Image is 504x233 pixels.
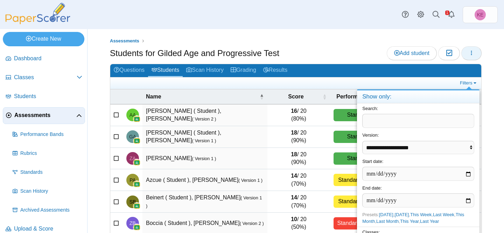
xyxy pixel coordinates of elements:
a: Filters [458,80,479,87]
td: [PERSON_NAME] [142,148,267,170]
span: Score [271,93,321,101]
span: Zachary Boccia ( Student ) [129,221,136,226]
span: Peter Azcue ( Student ) [129,178,136,183]
a: Last Year [420,219,439,224]
span: Dashboard [14,55,82,62]
span: Aidan Acosta ( Student ) [129,112,136,117]
label: Search: [362,106,378,111]
a: Last Week [433,212,454,217]
span: Assessments [110,38,139,43]
span: Students [14,92,82,100]
div: End date: [357,183,479,210]
span: Giuliana Antinozzi ( Student ) [129,134,136,139]
span: Add student [394,50,429,56]
span: Performance Bands [20,131,82,138]
b: 18 [291,151,297,157]
td: Beinert ( Student ), [PERSON_NAME] [142,191,267,213]
span: Rubrics [20,150,82,157]
a: [DATE] [379,212,393,217]
div: Standard Met [334,152,394,165]
img: googleClassroom-logo.png [133,203,140,210]
span: Assessments [14,111,76,119]
td: Azcue ( Student ), [PERSON_NAME] [142,169,267,191]
a: Add student [387,46,437,60]
td: / 20 (80%) [267,104,330,126]
div: Standard Met [334,109,394,121]
a: Assessments [3,107,85,124]
b: 16 [291,108,297,114]
small: ( Version 1 ) [192,138,216,143]
span: Upload & Score [14,225,82,233]
img: googleClassroom-logo.png [133,116,140,123]
small: ( Version 1 ) [192,156,216,161]
img: googleClassroom-logo.png [133,181,140,188]
a: Scan History [10,183,85,200]
a: This Week [410,212,432,217]
span: Performance band [334,93,388,101]
span: Standards [20,169,82,176]
img: PaperScorer [3,3,73,24]
div: Standard Nearly Met [334,196,394,208]
span: Score : Activate to sort [322,93,327,100]
img: googleClassroom-logo.png [133,137,140,144]
span: Classes [14,74,77,81]
td: / 20 (70%) [267,169,330,191]
b: 18 [291,130,297,136]
span: Kimberly Evans [477,12,484,17]
td: / 20 (90%) [267,126,330,148]
a: Students [148,64,183,77]
h1: Students for Gilded Age and Progressive Test [110,47,279,59]
td: / 20 (70%) [267,191,330,213]
a: Last Month [376,219,399,224]
small: ( Version 1 ) [238,178,262,183]
span: Kimberly Evans [475,9,486,20]
a: Assessments [108,37,141,46]
img: googleClassroom-logo.png [133,224,140,231]
td: [PERSON_NAME] ( Student ), [PERSON_NAME] [142,126,267,148]
a: Performance Bands [10,126,85,143]
img: googleClassroom-logo.png [133,159,140,166]
div: Standard Nearly Met [334,174,394,186]
span: Archived Assessments [20,207,82,214]
span: Name : Activate to invert sorting [260,93,264,100]
b: 10 [291,216,297,222]
small: ( Version 2 ) [240,221,264,226]
div: Standard Not Yet Met [334,217,394,229]
b: 14 [291,173,297,179]
a: Kimberly Evans [463,6,498,23]
a: Results [260,64,291,77]
span: Presets: , , , , , , , [362,212,464,224]
a: This Month [362,212,464,224]
a: [DATE] [395,212,409,217]
a: Standards [10,164,85,181]
a: Questions [110,64,148,77]
span: Stephen Beinert ( Student ) [129,199,136,204]
a: Grading [227,64,260,77]
td: [PERSON_NAME] ( Student ), [PERSON_NAME] [142,104,267,126]
a: Students [3,88,85,105]
a: This Year [400,219,419,224]
div: Standard Met [334,131,394,143]
a: Rubrics [10,145,85,162]
a: PaperScorer [3,19,73,25]
span: Scan History [20,188,82,195]
a: Archived Assessments [10,202,85,219]
b: 14 [291,194,297,200]
a: Alerts [444,7,459,22]
a: Create New [3,32,84,46]
div: Version: [357,130,479,156]
span: Name [146,93,258,101]
a: Scan History [183,64,227,77]
small: ( Version 1 ) [146,195,262,208]
div: Start date: [357,156,479,183]
h4: Show only: [357,90,479,103]
small: ( Version 2 ) [192,116,216,122]
a: Dashboard [3,50,85,67]
a: Classes [3,69,85,86]
td: / 20 (90%) [267,148,330,170]
span: Zachary Atayde [129,156,136,161]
